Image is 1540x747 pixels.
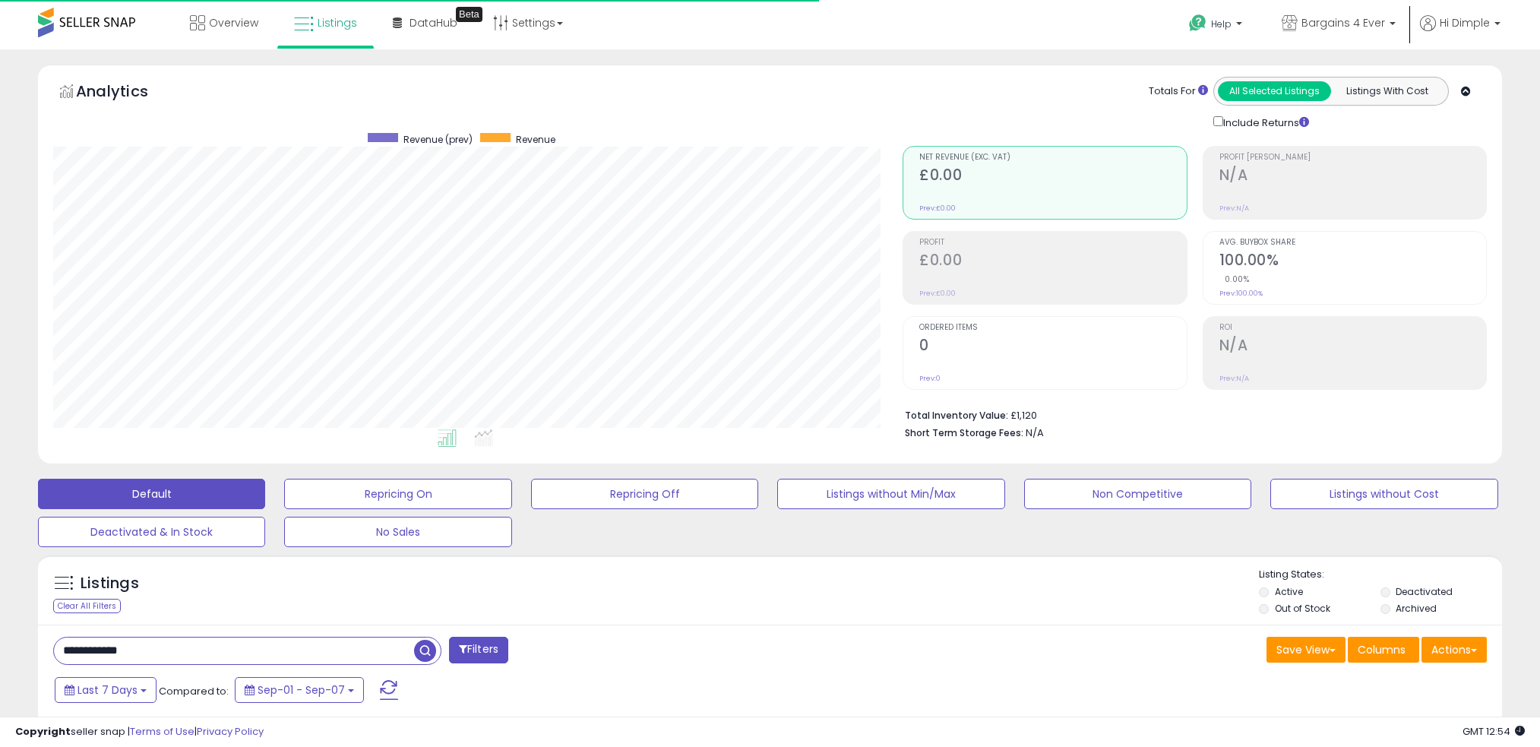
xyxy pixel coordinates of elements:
[209,15,258,30] span: Overview
[258,682,345,698] span: Sep-01 - Sep-07
[318,15,357,30] span: Listings
[1275,585,1303,598] label: Active
[55,677,157,703] button: Last 7 Days
[919,374,941,383] small: Prev: 0
[1463,724,1525,739] span: 2025-09-15 12:54 GMT
[130,724,194,739] a: Terms of Use
[919,289,956,298] small: Prev: £0.00
[15,724,71,739] strong: Copyright
[1219,289,1263,298] small: Prev: 100.00%
[1420,15,1500,49] a: Hi Dimple
[1301,15,1385,30] span: Bargains 4 Ever
[1177,2,1257,49] a: Help
[456,7,482,22] div: Tooltip anchor
[1024,479,1251,509] button: Non Competitive
[919,239,1186,247] span: Profit
[1219,374,1249,383] small: Prev: N/A
[15,725,264,739] div: seller snap | |
[1270,479,1497,509] button: Listings without Cost
[777,479,1004,509] button: Listings without Min/Max
[1421,637,1487,663] button: Actions
[1219,154,1486,162] span: Profit [PERSON_NAME]
[919,324,1186,332] span: Ordered Items
[197,724,264,739] a: Privacy Policy
[919,154,1186,162] span: Net Revenue (Exc. VAT)
[1330,81,1444,101] button: Listings With Cost
[1440,15,1490,30] span: Hi Dimple
[1358,642,1406,657] span: Columns
[1219,166,1486,187] h2: N/A
[1219,324,1486,332] span: ROI
[1219,204,1249,213] small: Prev: N/A
[76,81,178,106] h5: Analytics
[1275,602,1330,615] label: Out of Stock
[516,133,555,146] span: Revenue
[919,204,956,213] small: Prev: £0.00
[531,479,758,509] button: Repricing Off
[1202,113,1327,131] div: Include Returns
[919,337,1186,357] h2: 0
[1219,239,1486,247] span: Avg. Buybox Share
[403,133,473,146] span: Revenue (prev)
[235,677,364,703] button: Sep-01 - Sep-07
[1396,585,1453,598] label: Deactivated
[1396,602,1437,615] label: Archived
[1188,14,1207,33] i: Get Help
[159,684,229,698] span: Compared to:
[1259,568,1502,582] p: Listing States:
[284,517,511,547] button: No Sales
[449,637,508,663] button: Filters
[905,409,1008,422] b: Total Inventory Value:
[1211,17,1232,30] span: Help
[919,166,1186,187] h2: £0.00
[284,479,511,509] button: Repricing On
[905,426,1023,439] b: Short Term Storage Fees:
[81,573,139,594] h5: Listings
[38,479,265,509] button: Default
[1219,274,1250,285] small: 0.00%
[1219,337,1486,357] h2: N/A
[919,252,1186,272] h2: £0.00
[1266,637,1346,663] button: Save View
[38,517,265,547] button: Deactivated & In Stock
[53,599,121,613] div: Clear All Filters
[77,682,138,698] span: Last 7 Days
[410,15,457,30] span: DataHub
[1219,252,1486,272] h2: 100.00%
[1348,637,1419,663] button: Columns
[1026,426,1044,440] span: N/A
[905,405,1475,423] li: £1,120
[1149,84,1208,99] div: Totals For
[1218,81,1331,101] button: All Selected Listings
